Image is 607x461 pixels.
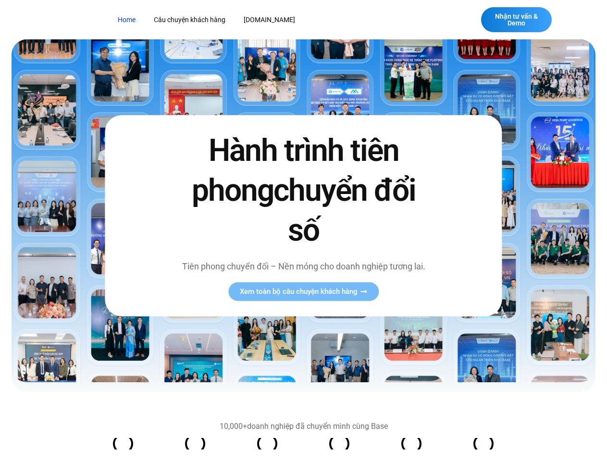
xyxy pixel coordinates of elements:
[236,11,302,29] a: [DOMAIN_NAME]
[179,260,428,273] p: Tiên phong chuyển đổi – Nền móng cho doanh nghiệp tương lai.
[491,13,542,26] span: Nhận tư vấn & Demo
[220,422,247,431] b: 10,000+
[159,438,231,449] div: 2 trên 14
[303,438,375,449] div: 4 trên 14
[111,11,433,29] nav: Menu
[179,130,428,250] h2: Hành trình tiên phong
[87,423,520,430] div: doanh nghiệp đã chuyển mình cùng Base
[111,11,143,29] a: Home
[273,172,416,248] span: chuyển đổi số
[481,7,552,32] a: Nhận tư vấn & Demo
[87,438,160,449] div: 1 trên 14
[240,288,358,295] span: Xem toàn bộ câu chuyện khách hàng
[87,438,520,449] div: Băng chuyền hình ảnh
[447,438,520,449] div: 6 trên 14
[147,11,233,29] a: Câu chuyện khách hàng
[231,438,303,449] div: 3 trên 14
[520,438,592,449] div: 7 trên 14
[228,282,379,301] a: Xem toàn bộ câu chuyện khách hàng
[375,438,447,449] div: 5 trên 14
